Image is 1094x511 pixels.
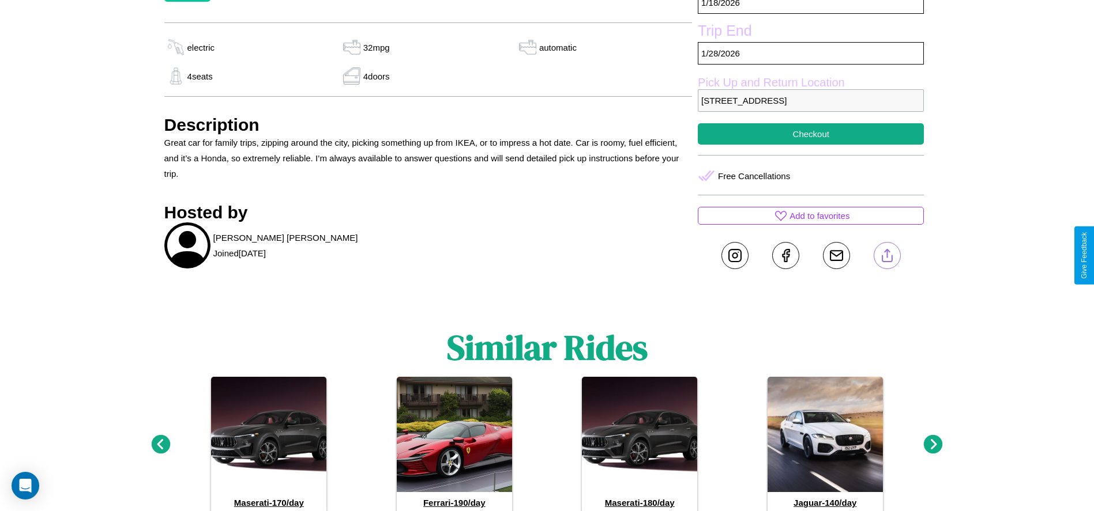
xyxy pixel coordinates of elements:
h1: Similar Rides [447,324,648,371]
p: 4 doors [363,69,390,84]
label: Trip End [698,22,924,42]
label: Pick Up and Return Location [698,76,924,89]
p: Great car for family trips, zipping around the city, picking something up from IKEA, or to impres... [164,135,693,181]
p: 4 seats [187,69,213,84]
h3: Description [164,115,693,135]
p: 32 mpg [363,40,390,55]
div: Give Feedback [1080,232,1088,279]
button: Add to favorites [698,207,924,225]
p: [PERSON_NAME] [PERSON_NAME] [213,230,358,245]
img: gas [340,39,363,56]
img: gas [164,67,187,85]
button: Checkout [698,123,924,145]
img: gas [516,39,539,56]
p: 1 / 28 / 2026 [698,42,924,65]
img: gas [340,67,363,85]
p: Free Cancellations [718,168,790,184]
p: [STREET_ADDRESS] [698,89,924,112]
p: Joined [DATE] [213,245,266,261]
div: Open Intercom Messenger [12,472,39,499]
p: Add to favorites [790,208,849,224]
p: automatic [539,40,577,55]
img: gas [164,39,187,56]
p: electric [187,40,215,55]
h3: Hosted by [164,203,693,222]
